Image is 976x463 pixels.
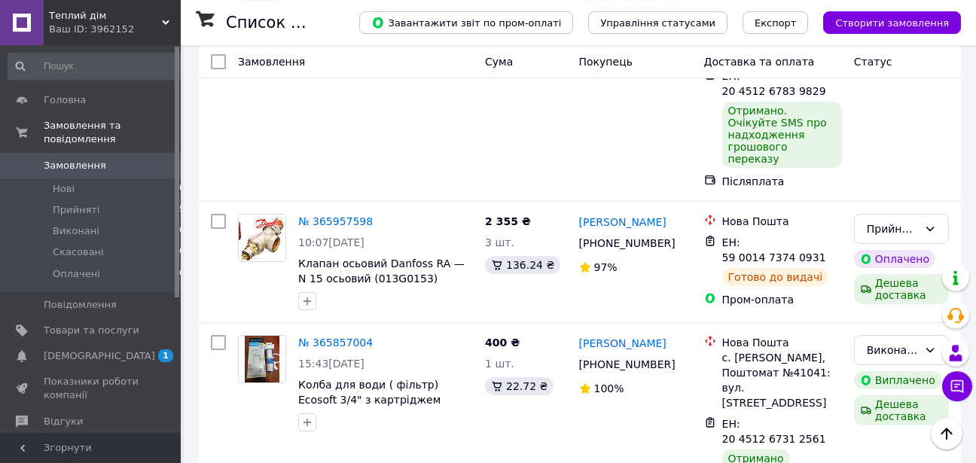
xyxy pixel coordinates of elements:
[44,159,106,172] span: Замовлення
[579,336,666,351] a: [PERSON_NAME]
[485,358,514,370] span: 1 шт.
[722,174,842,189] div: Післяплата
[854,371,941,389] div: Виплачено
[53,203,99,217] span: Прийняті
[576,233,679,254] div: [PHONE_NUMBER]
[485,215,531,227] span: 2 355 ₴
[44,324,139,337] span: Товари та послуги
[854,56,892,68] span: Статус
[49,23,181,36] div: Ваш ID: 3962152
[576,354,679,375] div: [PHONE_NUMBER]
[179,203,185,217] span: 5
[722,268,829,286] div: Готово до видачі
[8,53,186,80] input: Пошук
[594,261,618,273] span: 97%
[44,93,86,107] span: Головна
[485,236,514,248] span: 3 шт.
[298,236,364,248] span: 10:07[DATE]
[823,11,961,34] button: Створити замовлення
[158,349,173,362] span: 1
[579,56,633,68] span: Покупець
[485,337,520,349] span: 400 ₴
[371,16,561,29] span: Завантажити звіт по пром-оплаті
[854,250,935,268] div: Оплачено
[298,358,364,370] span: 15:43[DATE]
[808,16,961,28] a: Створити замовлення
[722,350,842,410] div: с. [PERSON_NAME], Поштомат №41041: вул. [STREET_ADDRESS]
[44,119,181,146] span: Замовлення та повідомлення
[600,17,715,29] span: Управління статусами
[44,298,117,312] span: Повідомлення
[931,418,962,449] button: Наверх
[179,267,185,281] span: 0
[238,214,286,262] a: Фото товару
[44,349,155,363] span: [DEMOGRAPHIC_DATA]
[835,17,949,29] span: Створити замовлення
[854,395,949,425] div: Дешева доставка
[722,418,826,445] span: ЕН: 20 4512 6731 2561
[485,56,513,68] span: Cума
[298,215,373,227] a: № 365957598
[704,56,815,68] span: Доставка та оплата
[722,102,842,168] div: Отримано. Очікуйте SMS про надходження грошового переказу
[174,224,185,238] span: 70
[722,236,826,263] span: ЕН: 59 0014 7374 0931
[588,11,727,34] button: Управління статусами
[942,371,972,401] button: Чат з покупцем
[485,377,554,395] div: 22.72 ₴
[722,292,842,307] div: Пром-оплата
[53,245,104,259] span: Скасовані
[245,336,280,382] img: Фото товару
[722,335,842,350] div: Нова Пошта
[755,17,797,29] span: Експорт
[854,274,949,304] div: Дешева доставка
[179,182,185,196] span: 0
[743,11,809,34] button: Експорт
[579,215,666,230] a: [PERSON_NAME]
[867,221,918,237] div: Прийнято
[485,256,560,274] div: 136.24 ₴
[298,379,441,406] a: Колба для води ( фільтр) Ecosoft 3/4" з картріджем
[359,11,573,34] button: Завантажити звіт по пром-оплаті
[53,182,75,196] span: Нові
[53,267,100,281] span: Оплачені
[867,342,918,358] div: Виконано
[722,214,842,229] div: Нова Пошта
[226,14,379,32] h1: Список замовлень
[594,382,624,394] span: 100%
[44,375,139,402] span: Показники роботи компанії
[298,337,373,349] a: № 365857004
[53,224,99,238] span: Виконані
[239,215,285,261] img: Фото товару
[49,9,162,23] span: Теплий дім
[298,257,465,285] a: Клапан осьовий Danfoss RA — N 15 осьовий (013G0153)
[238,335,286,383] a: Фото товару
[174,245,185,259] span: 20
[44,415,83,428] span: Відгуки
[238,56,305,68] span: Замовлення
